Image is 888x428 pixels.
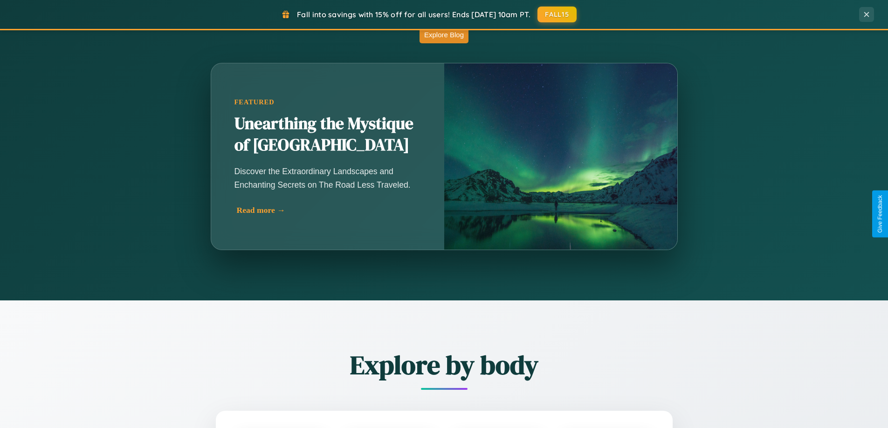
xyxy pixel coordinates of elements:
[165,347,724,383] h2: Explore by body
[237,205,423,215] div: Read more →
[234,98,421,106] div: Featured
[234,165,421,191] p: Discover the Extraordinary Landscapes and Enchanting Secrets on The Road Less Traveled.
[420,26,468,43] button: Explore Blog
[537,7,577,22] button: FALL15
[234,113,421,156] h2: Unearthing the Mystique of [GEOGRAPHIC_DATA]
[877,195,883,233] div: Give Feedback
[297,10,530,19] span: Fall into savings with 15% off for all users! Ends [DATE] 10am PT.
